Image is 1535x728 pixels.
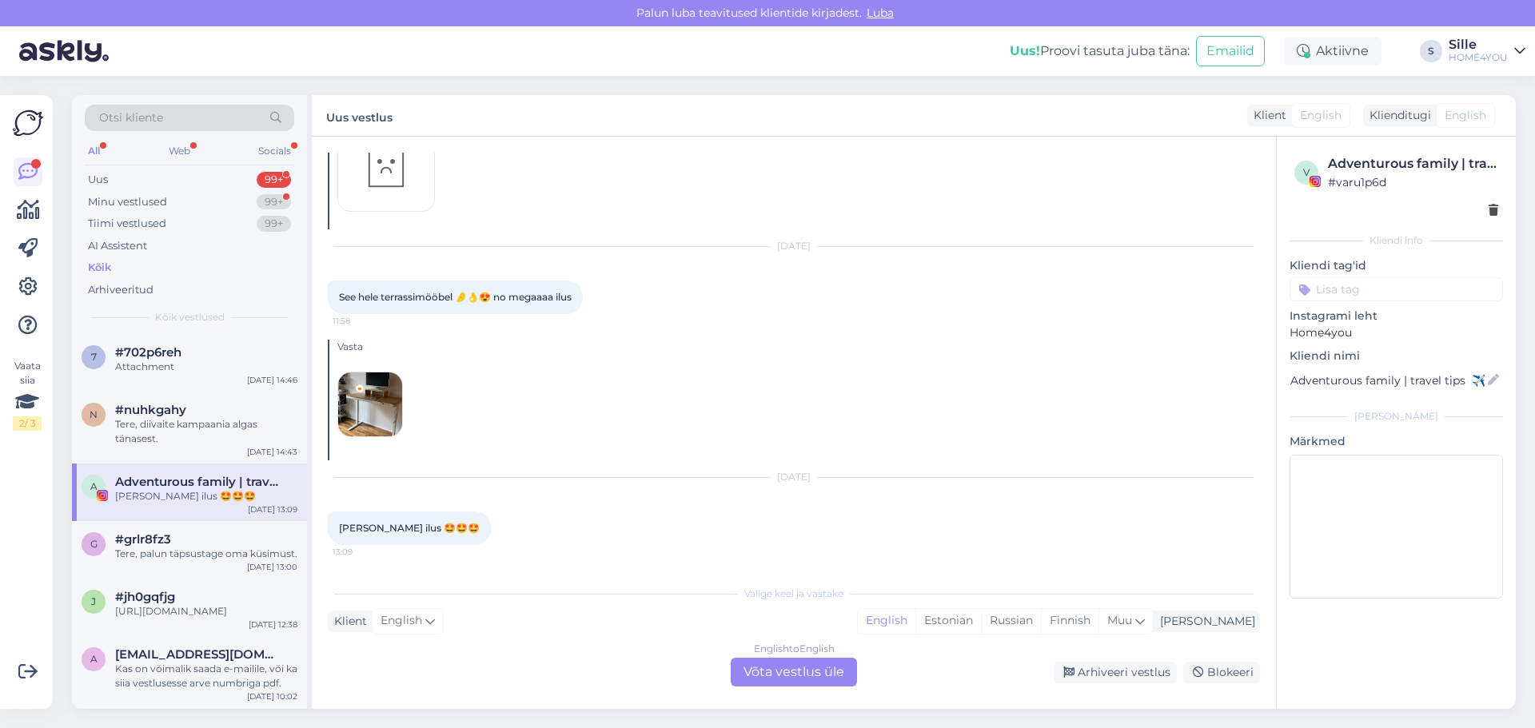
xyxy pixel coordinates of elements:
[88,194,167,210] div: Minu vestlused
[99,109,163,126] span: Otsi kliente
[981,609,1041,633] div: Russian
[1300,107,1342,124] span: English
[338,372,402,436] img: attachment
[1290,308,1503,324] p: Instagrami leht
[115,662,297,690] div: Kas on võimalik saada e-mailile, või ka siia vestlusesse arve numbriga pdf.
[90,653,98,665] span: a
[333,315,393,327] span: 11:58
[1363,107,1431,124] div: Klienditugi
[1290,348,1503,364] p: Kliendi nimi
[90,538,98,550] span: g
[1107,613,1132,627] span: Muu
[247,446,297,458] div: [DATE] 14:43
[13,359,42,431] div: Vaata siia
[115,647,281,662] span: adversion.ou@gmail.com
[115,360,297,374] div: Attachment
[1328,173,1498,191] div: # varu1p6d
[381,612,422,630] span: English
[90,480,98,492] span: A
[88,238,147,254] div: AI Assistent
[1290,233,1503,248] div: Kliendi info
[1445,107,1486,124] span: English
[1284,37,1381,66] div: Aktiivne
[1010,43,1040,58] b: Uus!
[1290,372,1485,389] input: Lisa nimi
[115,345,181,360] span: #702p6reh
[257,194,291,210] div: 99+
[339,522,480,534] span: [PERSON_NAME] ilus 🤩🤩🤩
[1290,324,1503,341] p: Home4you
[1290,409,1503,424] div: [PERSON_NAME]
[1328,154,1498,173] div: Adventurous family | travel tips ✈️
[85,141,103,161] div: All
[13,416,42,431] div: 2 / 3
[248,503,297,515] div: [DATE] 13:09
[115,590,175,604] span: #jh0gqfjg
[915,609,981,633] div: Estonian
[13,108,43,138] img: Askly Logo
[88,260,111,276] div: Kõik
[1420,40,1442,62] div: S
[165,141,193,161] div: Web
[1449,38,1508,51] div: Sille
[247,374,297,386] div: [DATE] 14:46
[155,310,225,324] span: Kõik vestlused
[1154,613,1255,630] div: [PERSON_NAME]
[115,403,186,417] span: #nuhkgahy
[328,470,1260,484] div: [DATE]
[257,216,291,232] div: 99+
[255,141,294,161] div: Socials
[1054,662,1177,683] div: Arhiveeri vestlus
[858,609,915,633] div: English
[1303,166,1310,178] span: v
[339,291,572,303] span: See hele terrassimööbel 🤌👌😍 no megaaaa ilus
[754,642,835,656] div: English to English
[115,532,171,547] span: #grlr8fz3
[862,6,899,20] span: Luba
[328,587,1260,601] div: Valige keel ja vastake
[337,340,1260,354] div: Vasta
[88,172,108,188] div: Uus
[249,619,297,631] div: [DATE] 12:38
[115,489,297,503] div: [PERSON_NAME] ilus 🤩🤩🤩
[115,604,297,619] div: [URL][DOMAIN_NAME]
[1247,107,1286,124] div: Klient
[1196,36,1265,66] button: Emailid
[1290,433,1503,450] p: Märkmed
[326,105,393,126] label: Uus vestlus
[90,408,98,420] span: n
[1449,38,1525,64] a: SilleHOME4YOU
[1449,51,1508,64] div: HOME4YOU
[88,282,153,298] div: Arhiveeritud
[1290,277,1503,301] input: Lisa tag
[328,239,1260,253] div: [DATE]
[115,417,297,446] div: Tere, diivaite kampaania algas tänasest.
[333,546,393,558] span: 13:09
[91,351,97,363] span: 7
[1041,609,1098,633] div: Finnish
[88,216,166,232] div: Tiimi vestlused
[247,561,297,573] div: [DATE] 13:00
[257,172,291,188] div: 99+
[1183,662,1260,683] div: Blokeeri
[1290,257,1503,274] p: Kliendi tag'id
[731,658,857,686] div: Võta vestlus üle
[1010,42,1190,61] div: Proovi tasuta juba täna:
[91,595,96,607] span: j
[115,547,297,561] div: Tere, palun täpsustage oma küsimust.
[328,613,367,630] div: Klient
[115,475,281,489] span: Adventurous family | travel tips ✈️
[247,690,297,702] div: [DATE] 10:02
